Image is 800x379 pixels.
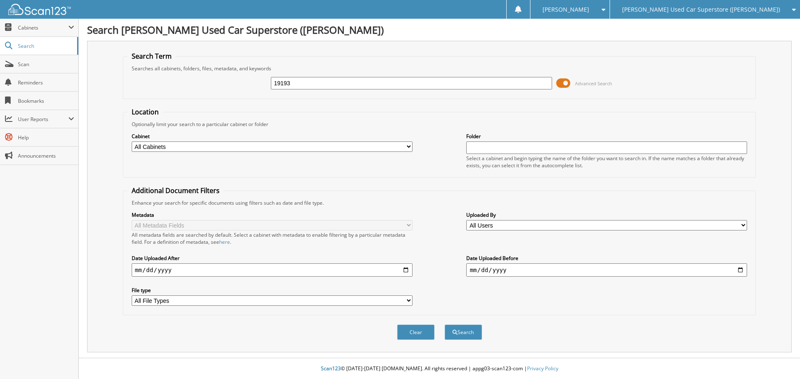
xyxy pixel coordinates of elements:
[8,4,71,15] img: scan123-logo-white.svg
[127,65,752,72] div: Searches all cabinets, folders, files, metadata, and keywords
[132,211,412,218] label: Metadata
[132,263,412,277] input: start
[87,23,792,37] h1: Search [PERSON_NAME] Used Car Superstore ([PERSON_NAME])
[321,365,341,372] span: Scan123
[127,186,224,195] legend: Additional Document Filters
[542,7,589,12] span: [PERSON_NAME]
[466,155,747,169] div: Select a cabinet and begin typing the name of the folder you want to search in. If the name match...
[575,80,612,87] span: Advanced Search
[18,152,74,159] span: Announcements
[132,287,412,294] label: File type
[527,365,558,372] a: Privacy Policy
[18,134,74,141] span: Help
[219,238,230,245] a: here
[127,121,752,128] div: Optionally limit your search to a particular cabinet or folder
[132,133,412,140] label: Cabinet
[466,263,747,277] input: end
[132,231,412,245] div: All metadata fields are searched by default. Select a cabinet with metadata to enable filtering b...
[445,325,482,340] button: Search
[466,133,747,140] label: Folder
[758,339,800,379] iframe: Chat Widget
[622,7,780,12] span: [PERSON_NAME] Used Car Superstore ([PERSON_NAME])
[466,211,747,218] label: Uploaded By
[18,61,74,68] span: Scan
[18,24,68,31] span: Cabinets
[18,79,74,86] span: Reminders
[466,255,747,262] label: Date Uploaded Before
[127,52,176,61] legend: Search Term
[397,325,435,340] button: Clear
[127,107,163,116] legend: Location
[18,42,73,50] span: Search
[18,97,74,104] span: Bookmarks
[79,359,800,379] div: © [DATE]-[DATE] [DOMAIN_NAME]. All rights reserved | appg03-scan123-com |
[18,116,68,123] span: User Reports
[127,199,752,206] div: Enhance your search for specific documents using filters such as date and file type.
[132,255,412,262] label: Date Uploaded After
